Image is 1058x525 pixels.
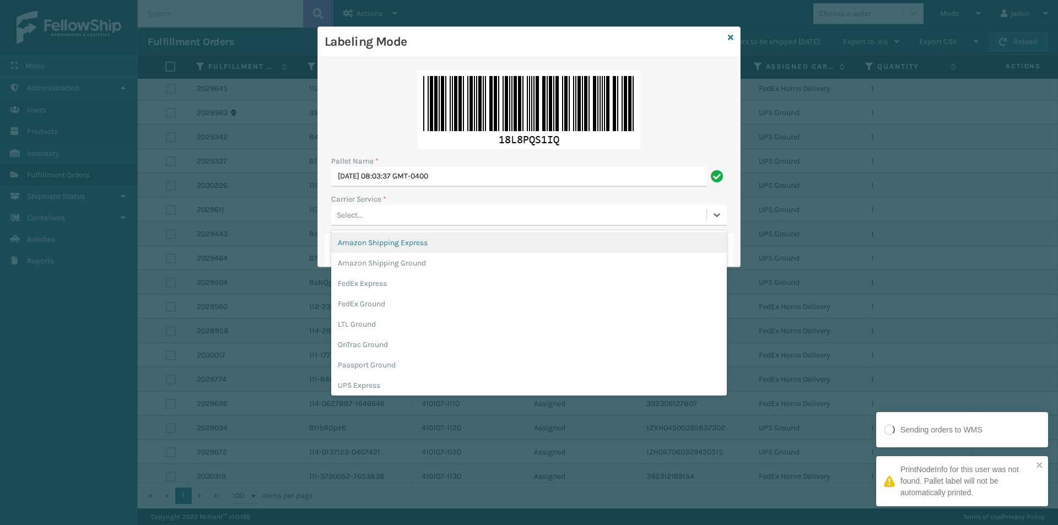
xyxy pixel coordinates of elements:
[331,314,727,334] div: LTL Ground
[1036,461,1044,471] button: close
[331,334,727,355] div: OnTrac Ground
[418,71,640,149] img: 5UdH6IAAAAGSURBVAMAe2dokBrv470AAAAASUVORK5CYII=
[325,34,724,50] h3: Labeling Mode
[337,209,363,221] div: Select...
[331,253,727,273] div: Amazon Shipping Ground
[331,375,727,396] div: UPS Express
[331,355,727,375] div: Passport Ground
[331,193,386,205] label: Carrier Service
[331,155,379,167] label: Pallet Name
[331,232,727,253] div: Amazon Shipping Express
[331,273,727,294] div: FedEx Express
[331,294,727,314] div: FedEx Ground
[900,424,983,436] div: Sending orders to WMS
[900,464,1033,499] div: PrintNodeInfo for this user was not found. Pallet label will not be automatically printed.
